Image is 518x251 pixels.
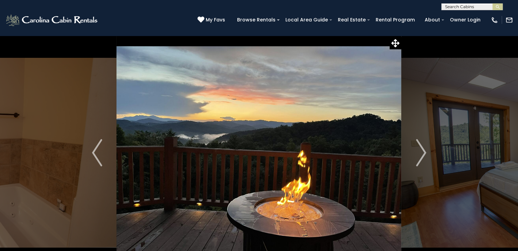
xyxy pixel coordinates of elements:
span: My Favs [206,16,225,23]
img: White-1-2.png [5,13,99,27]
a: Local Area Guide [282,15,331,25]
a: Rental Program [372,15,418,25]
img: phone-regular-white.png [491,16,498,24]
img: mail-regular-white.png [505,16,513,24]
img: arrow [92,139,102,166]
img: arrow [416,139,426,166]
a: About [421,15,443,25]
a: Owner Login [446,15,484,25]
a: Real Estate [334,15,369,25]
a: Browse Rentals [234,15,279,25]
a: My Favs [198,16,227,24]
